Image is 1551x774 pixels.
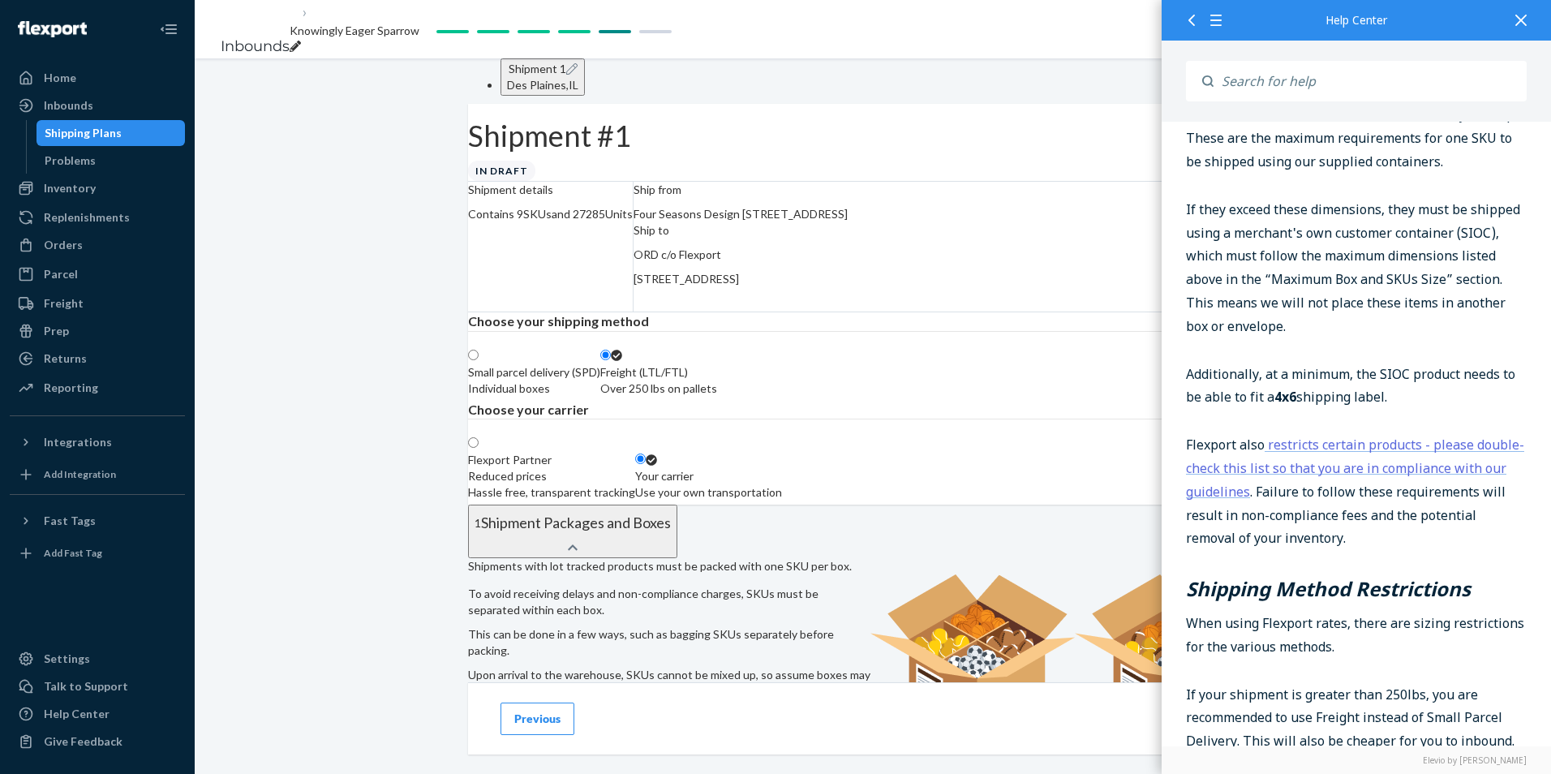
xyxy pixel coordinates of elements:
input: Your carrierUse your own transportation [635,454,646,464]
div: Small parcel delivery (SPD) [468,364,600,381]
div: Reporting [44,380,98,396]
div: Shipments with lot tracked products must be packed with one SKU per box. [468,558,1279,574]
p: Choose your carrier [468,401,1279,419]
div: Add Fast Tag [44,546,102,560]
button: Close Navigation [153,13,185,45]
img: Flexport logo [18,21,87,37]
a: Freight [10,290,185,316]
div: Freight [44,295,84,312]
p: Shipment details [468,182,633,198]
p: Upon arrival to the warehouse, SKUs cannot be mixed up, so assume boxes may be tossed around duri... [468,667,870,699]
div: Flexport Partner [468,452,635,468]
div: Use your own transportation [635,484,782,501]
a: Home [10,65,185,91]
input: Flexport PartnerReduced pricesHassle free, transparent tracking [468,437,479,448]
span: or do not fit into a box that is [126,610,303,628]
div: 1 [475,515,481,531]
input: Search [1214,61,1527,101]
div: Parcel [44,266,78,282]
span: Chat [36,11,69,26]
a: Help Center [10,701,185,727]
a: Add Fast Tag [10,540,185,566]
span: Maximum Box and SKUs Size [24,227,301,254]
div: Problems [45,153,96,169]
div: Replenishments [44,209,130,226]
button: Integrations [10,429,185,455]
div: Inbounds [44,97,93,114]
div: Fast Tags [44,513,96,529]
a: Orders [10,232,185,258]
div: Over 250 lbs on pallets [600,381,717,397]
span: [STREET_ADDRESS] [634,272,739,286]
a: Returns [10,346,185,372]
p: Please note that this guidance is for international freight and fulfillment. [24,107,365,154]
h4: Shipment Packages and Boxes [481,515,671,531]
a: Reporting [10,375,185,401]
span: shipped whether by small parcel delivery, LTL (less than truckload), or FTL (full truckload) carr... [24,359,345,401]
div: Hassle free, transparent tracking [468,484,635,501]
a: Inventory [10,175,185,201]
p: To avoid receiving delays and non-compliance charges, SKUs must be separated within each box. [468,586,870,618]
button: Give Feedback [10,729,185,755]
a: Problems [37,148,186,174]
span: 20 lbs [89,610,126,628]
div: Inventory [44,180,96,196]
p: Ship to [634,222,848,239]
p: Ship from [634,182,848,198]
a: Settings [10,646,185,672]
div: Give Feedback [44,733,122,750]
span: Items over [24,610,89,628]
p: ORD c/o Flexport [634,247,848,263]
div: Reduced prices [468,468,635,484]
p: This can be done in a few ways, such as bagging SKUs separately before packing. [468,626,870,659]
button: Talk to Support [10,673,185,699]
div: Returns [44,350,87,367]
div: Talk to Support [44,678,128,694]
span: All boxes inbounded into our network must meet the following dimensional requirements. Boxes grea... [24,266,346,354]
div: Contains 9 SKUs and 27285 Units [468,206,633,222]
div: Help Center [1186,15,1527,26]
p: Choose your shipping method [468,312,1279,331]
div: Your carrier [635,468,782,484]
div: Add Integration [44,467,116,481]
span: Knowingly Eager Sparrow [290,24,419,37]
span: (oversized items) need to be sent in ready-to-ship. These are the maximum requirements for one SK... [24,633,355,698]
img: non-compliant-arrangement.c352287b2ec1885ad28cc7e6399679be.png [1075,574,1279,748]
button: 1Shipment Packages and Boxes [468,505,677,558]
a: Add Integration [10,462,185,488]
div: 59 Product Dimensional Requirements [24,32,365,87]
input: Small parcel delivery (SPD)Individual boxes [468,350,479,360]
button: Fast Tags [10,508,185,534]
button: Previous [501,703,574,735]
h1: Shipment #1 [468,120,1279,153]
div: In draft [468,161,535,181]
div: Des Plaines , IL [507,77,578,93]
a: Parcel [10,261,185,287]
a: Inbounds [10,92,185,118]
div: Home [44,70,76,86]
a: Inbounds [221,37,290,55]
button: Shipment 1Des Plaines,IL [501,58,585,96]
div: Freight (LTL/FTL) [600,364,717,381]
div: Individual boxes [468,381,600,397]
div: Settings [44,651,90,667]
input: Freight (LTL/FTL)Over 250 lbs on pallets [600,350,611,360]
div: Shipping Plans [45,125,122,141]
div: Help Center [44,706,110,722]
span: Shortest side = 30" or less [49,493,208,511]
span: Longest side = 40" or less [49,430,204,448]
span: Four Seasons Design [STREET_ADDRESS] [634,207,848,221]
span: Gravitational weight = 50 lbs or less [49,525,269,543]
a: Elevio by [PERSON_NAME] [1186,755,1527,766]
span: Median side = 30" or less [49,462,202,479]
span: SKUs and boxes [24,336,296,377]
a: Replenishments [10,204,185,230]
a: Shipping Plans [37,120,186,146]
div: Prep [44,323,69,339]
span: Ship in Own Container (SIOC) [24,571,305,598]
div: Integrations [44,434,112,450]
div: Orders [44,237,83,253]
img: compliant-arrangement.3e41095cef803bd4b667743cc14865b2.png [870,574,1075,748]
a: Prep [10,318,185,344]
